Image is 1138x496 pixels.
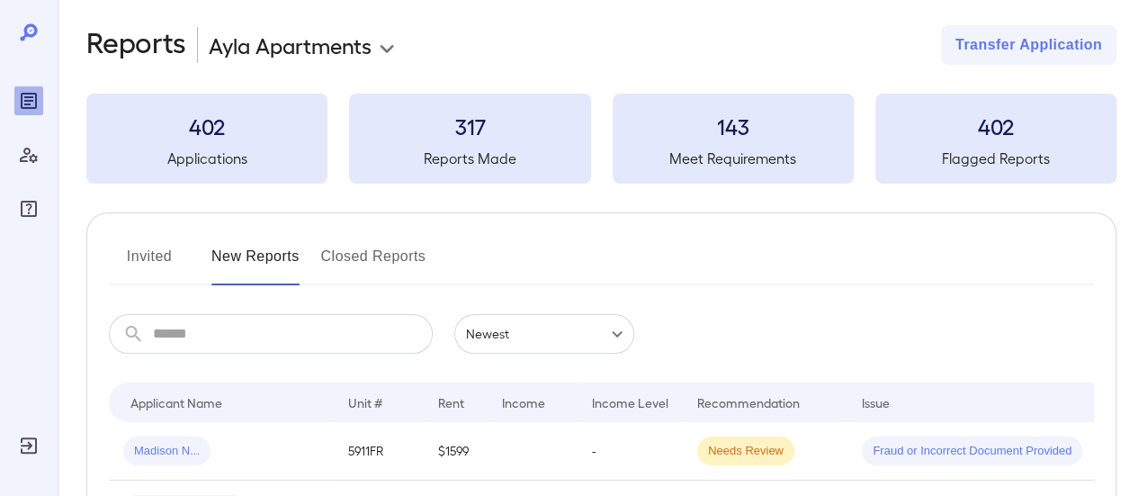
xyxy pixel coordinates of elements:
td: $1599 [424,422,488,481]
div: Reports [14,86,43,115]
div: Income [502,392,545,413]
h2: Reports [86,25,186,65]
div: Issue [862,392,891,413]
p: Ayla Apartments [209,31,372,59]
td: 5911FR [334,422,424,481]
h3: 402 [86,112,327,140]
h5: Reports Made [349,148,590,169]
button: Closed Reports [321,242,426,285]
button: New Reports [211,242,300,285]
div: Income Level [592,392,668,413]
span: Fraud or Incorrect Document Provided [862,443,1082,460]
div: Log Out [14,431,43,460]
h3: 402 [875,112,1116,140]
h3: 317 [349,112,590,140]
div: FAQ [14,194,43,223]
div: Newest [454,314,634,354]
td: - [578,422,683,481]
button: Transfer Application [941,25,1116,65]
div: Manage Users [14,140,43,169]
div: Applicant Name [130,392,222,413]
summary: 402Applications317Reports Made143Meet Requirements402Flagged Reports [86,94,1116,184]
div: Unit # [348,392,382,413]
h5: Flagged Reports [875,148,1116,169]
h5: Applications [86,148,327,169]
div: Recommendation [697,392,800,413]
h3: 143 [613,112,854,140]
div: Rent [438,392,467,413]
h5: Meet Requirements [613,148,854,169]
span: Madison N... [123,443,211,460]
button: Invited [109,242,190,285]
span: Needs Review [697,443,794,460]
